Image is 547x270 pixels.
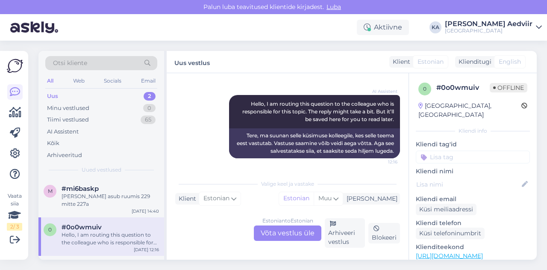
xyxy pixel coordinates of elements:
[139,75,157,86] div: Email
[423,86,426,92] span: 0
[203,194,229,203] span: Estonian
[368,223,400,243] div: Blokeeri
[71,75,86,86] div: Web
[365,88,397,95] span: AI Assistent
[47,128,79,136] div: AI Assistent
[134,246,159,253] div: [DATE] 12:16
[416,127,530,135] div: Kliendi info
[416,204,476,215] div: Küsi meiliaadressi
[62,193,159,208] div: [PERSON_NAME] asub ruumis 229 mitte 227a
[53,59,87,68] span: Otsi kliente
[262,217,313,225] div: Estonian to Estonian
[48,226,52,233] span: 0
[7,58,23,74] img: Askly Logo
[418,101,521,119] div: [GEOGRAPHIC_DATA], [GEOGRAPHIC_DATA]
[47,104,89,113] div: Minu vestlused
[416,151,530,163] input: Lisa tag
[324,3,344,11] span: Luba
[47,139,59,148] div: Kõik
[418,57,444,66] span: Estonian
[455,57,491,66] div: Klienditugi
[229,128,400,158] div: Tere, ma suunan selle küsimuse kolleegile, kes selle teema eest vastutab. Vastuse saamine võib ve...
[174,56,210,68] label: Uus vestlus
[416,180,520,189] input: Lisa nimi
[7,223,22,231] div: 2 / 3
[416,243,530,252] p: Klienditeekond
[102,75,123,86] div: Socials
[416,219,530,228] p: Kliendi telefon
[416,228,485,239] div: Küsi telefoninumbrit
[144,92,156,101] div: 2
[318,194,332,202] span: Muu
[445,21,542,34] a: [PERSON_NAME] Aedviir[GEOGRAPHIC_DATA]
[45,75,55,86] div: All
[62,231,159,246] div: Hello, I am routing this question to the colleague who is responsible for this topic. The reply m...
[490,83,527,92] span: Offline
[62,185,99,193] span: #mi6baskp
[47,151,82,160] div: Arhiveeritud
[445,21,532,27] div: [PERSON_NAME] Aedviir
[416,252,483,260] a: [URL][DOMAIN_NAME]
[279,192,314,205] div: Estonian
[143,104,156,113] div: 0
[499,57,521,66] span: English
[416,195,530,204] p: Kliendi email
[242,101,395,122] span: Hello, I am routing this question to the colleague who is responsible for this topic. The reply m...
[132,208,159,214] div: [DATE] 14:40
[175,180,400,188] div: Valige keel ja vastake
[357,20,409,35] div: Aktiivne
[429,21,441,33] div: KA
[325,218,365,248] div: Arhiveeri vestlus
[82,166,121,174] span: Uued vestlused
[175,194,196,203] div: Klient
[436,83,490,93] div: # 0o0wmuiv
[48,188,53,194] span: m
[7,192,22,231] div: Vaata siia
[416,140,530,149] p: Kliendi tag'id
[343,194,397,203] div: [PERSON_NAME]
[389,57,410,66] div: Klient
[445,27,532,34] div: [GEOGRAPHIC_DATA]
[416,167,530,176] p: Kliendi nimi
[47,116,89,124] div: Tiimi vestlused
[254,225,321,241] div: Võta vestlus üle
[62,223,102,231] span: #0o0wmuiv
[141,116,156,124] div: 65
[47,92,58,101] div: Uus
[365,159,397,165] span: 12:16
